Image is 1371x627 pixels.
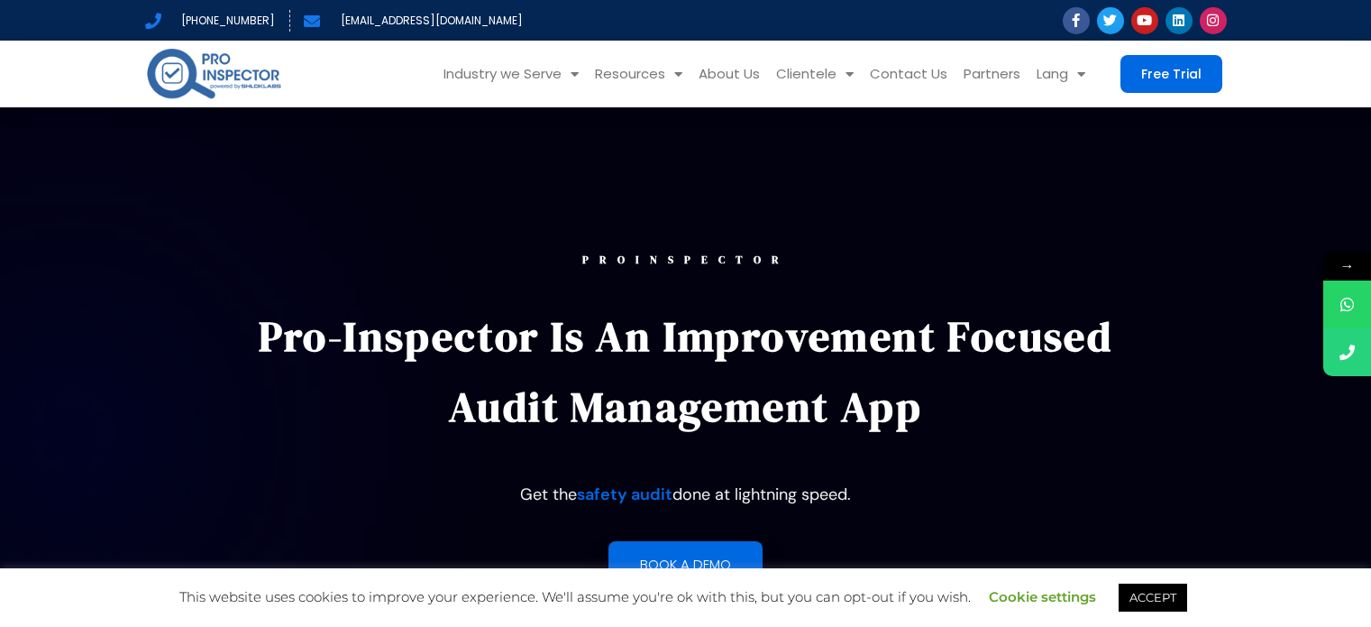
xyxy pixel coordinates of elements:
[862,41,955,107] a: Contact Us
[587,41,690,107] a: Resources
[1028,41,1093,107] a: Lang
[179,588,1192,605] span: This website uses cookies to improve your experience. We'll assume you're ok with this, but you c...
[955,41,1028,107] a: Partners
[690,41,768,107] a: About Us
[233,254,1139,265] div: PROINSPECTOR
[233,478,1139,511] p: Get the done at lightning speed.
[1323,252,1371,281] span: →
[304,10,523,32] a: [EMAIL_ADDRESS][DOMAIN_NAME]
[233,301,1139,442] p: Pro-Inspector is an improvement focused audit management app
[768,41,862,107] a: Clientele
[640,558,731,571] span: Book a demo
[311,41,1093,107] nav: Menu
[1119,584,1187,612] a: ACCEPT
[1120,55,1222,93] a: Free Trial
[1141,68,1202,80] span: Free Trial
[336,10,523,32] span: [EMAIL_ADDRESS][DOMAIN_NAME]
[989,588,1096,605] a: Cookie settings
[435,41,587,107] a: Industry we Serve
[577,484,672,505] a: safety audit
[177,10,275,32] span: [PHONE_NUMBER]
[145,45,283,102] img: pro-inspector-logo
[608,541,763,587] a: Book a demo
